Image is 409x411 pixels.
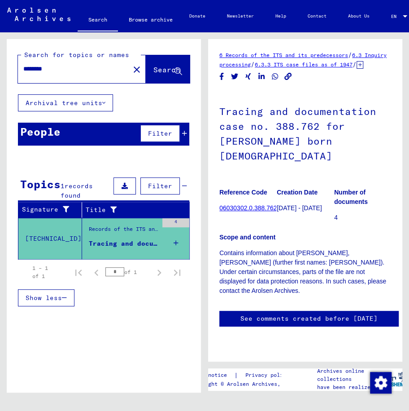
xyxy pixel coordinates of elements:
[370,372,392,393] img: Change consent
[238,371,300,380] a: Privacy policy
[32,264,55,280] div: 1 – 1 of 1
[244,71,253,82] button: Share on Xing
[87,263,105,281] button: Previous page
[219,91,391,175] h1: Tracing and documentation case no. 388.762 for [PERSON_NAME] born [DEMOGRAPHIC_DATA]
[217,71,226,82] button: Share on Facebook
[140,177,180,194] button: Filter
[219,204,277,212] a: 06030302.0.388.762
[391,14,401,19] span: EN
[240,314,378,323] a: See comments created before [DATE]
[22,205,75,214] div: Signature
[334,213,391,222] p: 4
[26,294,62,302] span: Show less
[352,60,357,68] span: /
[189,371,300,380] div: |
[265,5,297,27] a: Help
[128,60,146,78] button: Clear
[168,263,186,281] button: Last page
[337,5,380,27] a: About Us
[148,182,172,190] span: Filter
[86,203,181,217] div: Title
[334,189,368,205] b: Number of documents
[24,51,129,59] mat-label: Search for topics or names
[18,94,113,111] button: Archival tree units
[270,71,280,82] button: Share on WhatsApp
[277,189,318,196] b: Creation Date
[89,225,158,238] div: Records of the ITS and its predecessors / Inquiry processing / ITS case files as of 1947 / Reposi...
[317,383,378,399] p: have been realized in partnership with
[255,61,352,68] a: 6.3.3 ITS case files as of 1947
[219,248,391,296] p: Contains information about [PERSON_NAME], [PERSON_NAME] (further first names: [PERSON_NAME]). Und...
[78,9,118,32] a: Search
[70,263,87,281] button: First page
[18,289,74,306] button: Show less
[7,8,70,21] img: Arolsen_neg.svg
[22,203,84,217] div: Signature
[219,52,348,58] a: 6 Records of the ITS and its predecessors
[148,129,172,137] span: Filter
[140,125,180,142] button: Filter
[257,71,266,82] button: Share on LinkedIn
[20,124,61,140] div: People
[297,5,337,27] a: Contact
[20,176,61,192] div: Topics
[277,203,334,213] p: [DATE] - [DATE]
[61,182,93,199] span: records found
[189,380,300,388] p: Copyright © Arolsen Archives, 2021
[317,359,378,383] p: The Arolsen Archives online collections
[146,55,190,83] button: Search
[178,5,216,27] a: Donate
[18,218,82,259] td: [TECHNICAL_ID]
[219,189,267,196] b: Reference Code
[118,9,183,31] a: Browse archive
[61,182,65,190] span: 1
[230,71,239,82] button: Share on Twitter
[216,5,265,27] a: Newsletter
[251,60,255,68] span: /
[153,65,180,74] span: Search
[131,64,142,75] mat-icon: close
[348,51,352,59] span: /
[105,268,150,276] div: of 1
[162,218,189,227] div: 4
[150,263,168,281] button: Next page
[283,71,293,82] button: Copy link
[370,371,391,393] div: Change consent
[86,205,172,215] div: Title
[219,234,275,241] b: Scope and content
[189,371,234,380] a: Legal notice
[89,239,158,248] div: Tracing and documentation case no. 388.762 for [PERSON_NAME] born [DEMOGRAPHIC_DATA]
